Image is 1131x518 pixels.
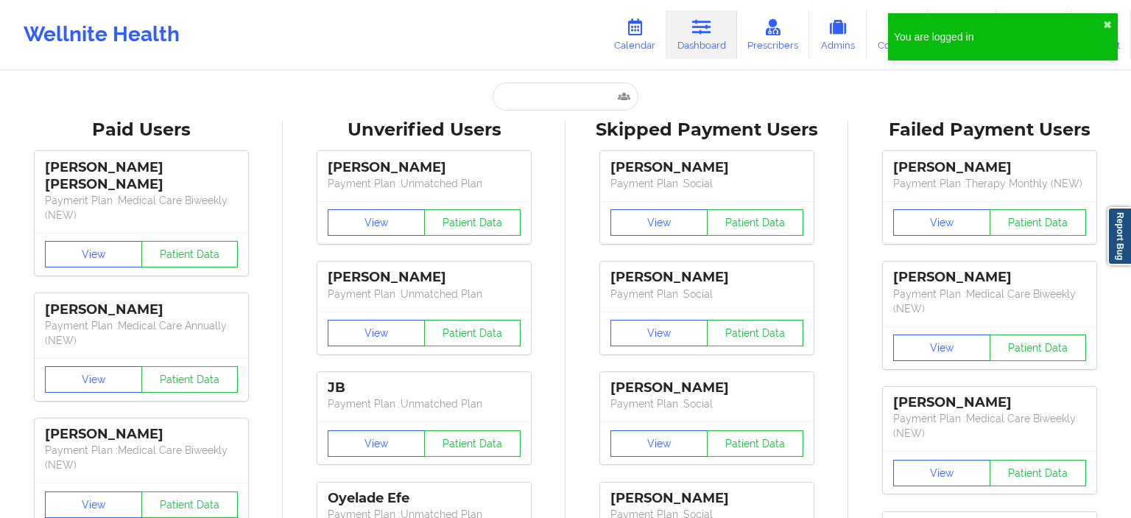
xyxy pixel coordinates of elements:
[424,430,521,457] button: Patient Data
[424,209,521,236] button: Patient Data
[867,10,928,59] a: Coaches
[610,430,708,457] button: View
[893,269,1086,286] div: [PERSON_NAME]
[45,193,238,223] p: Payment Plan : Medical Care Biweekly (NEW)
[328,209,425,236] button: View
[424,320,521,346] button: Patient Data
[141,491,239,518] button: Patient Data
[610,490,803,507] div: [PERSON_NAME]
[859,119,1121,141] div: Failed Payment Users
[576,119,838,141] div: Skipped Payment Users
[893,176,1086,191] p: Payment Plan : Therapy Monthly (NEW)
[610,176,803,191] p: Payment Plan : Social
[1107,207,1131,265] a: Report Bug
[707,430,804,457] button: Patient Data
[610,159,803,176] div: [PERSON_NAME]
[610,320,708,346] button: View
[893,287,1086,316] p: Payment Plan : Medical Care Biweekly (NEW)
[610,379,803,396] div: [PERSON_NAME]
[328,379,521,396] div: JB
[809,10,867,59] a: Admins
[293,119,555,141] div: Unverified Users
[893,209,990,236] button: View
[610,396,803,411] p: Payment Plan : Social
[328,490,521,507] div: Oyelade Efe
[707,209,804,236] button: Patient Data
[45,491,142,518] button: View
[45,318,238,348] p: Payment Plan : Medical Care Annually (NEW)
[328,269,521,286] div: [PERSON_NAME]
[328,430,425,457] button: View
[45,159,238,193] div: [PERSON_NAME] [PERSON_NAME]
[893,411,1086,441] p: Payment Plan : Medical Care Biweekly (NEW)
[141,241,239,267] button: Patient Data
[990,460,1087,486] button: Patient Data
[893,335,990,361] button: View
[45,443,238,472] p: Payment Plan : Medical Care Biweekly (NEW)
[328,176,521,191] p: Payment Plan : Unmatched Plan
[610,209,708,236] button: View
[894,29,1103,44] div: You are logged in
[893,159,1086,176] div: [PERSON_NAME]
[141,366,239,393] button: Patient Data
[45,301,238,318] div: [PERSON_NAME]
[990,209,1087,236] button: Patient Data
[893,394,1086,411] div: [PERSON_NAME]
[45,366,142,393] button: View
[666,10,737,59] a: Dashboard
[45,241,142,267] button: View
[990,335,1087,361] button: Patient Data
[328,159,521,176] div: [PERSON_NAME]
[328,320,425,346] button: View
[45,426,238,443] div: [PERSON_NAME]
[10,119,272,141] div: Paid Users
[610,287,803,301] p: Payment Plan : Social
[328,287,521,301] p: Payment Plan : Unmatched Plan
[737,10,810,59] a: Prescribers
[893,460,990,486] button: View
[610,269,803,286] div: [PERSON_NAME]
[707,320,804,346] button: Patient Data
[1103,19,1112,31] button: close
[603,10,666,59] a: Calendar
[328,396,521,411] p: Payment Plan : Unmatched Plan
